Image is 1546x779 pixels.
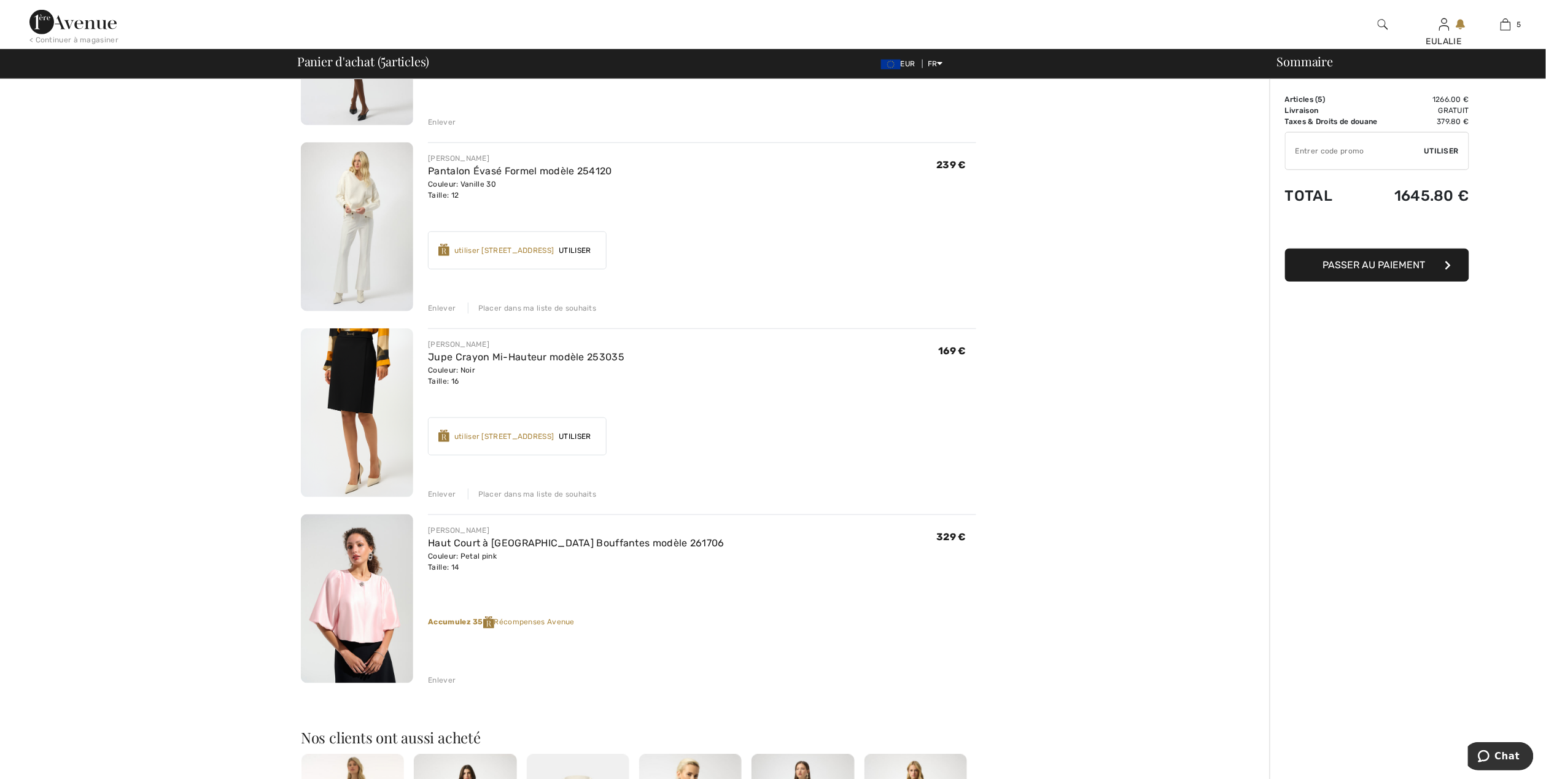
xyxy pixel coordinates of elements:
[1323,259,1426,271] span: Passer au paiement
[428,489,456,500] div: Enlever
[428,525,724,536] div: [PERSON_NAME]
[937,531,967,543] span: 329 €
[381,52,386,68] span: 5
[1501,17,1511,32] img: Mon panier
[881,60,920,68] span: EUR
[1475,17,1536,32] a: 5
[301,730,976,745] h2: Nos clients ont aussi acheté
[1262,55,1539,68] div: Sommaire
[483,616,494,629] img: Reward-Logo.svg
[428,303,456,314] div: Enlever
[438,430,449,442] img: Reward-Logo.svg
[1285,94,1387,105] td: Articles ( )
[554,431,596,442] span: Utiliser
[1285,249,1469,282] button: Passer au paiement
[297,55,429,68] span: Panier d'achat ( articles)
[1387,175,1469,217] td: 1645.80 €
[937,159,967,171] span: 239 €
[1424,145,1459,157] span: Utiliser
[301,328,413,497] img: Jupe Crayon Mi-Hauteur modèle 253035
[939,345,967,357] span: 169 €
[428,165,612,177] a: Pantalon Évasé Formel modèle 254120
[1414,35,1474,48] div: EULALIE
[1387,105,1469,116] td: Gratuit
[1285,105,1387,116] td: Livraison
[1318,95,1323,104] span: 5
[428,179,612,201] div: Couleur: Vanille 30 Taille: 12
[554,245,596,256] span: Utiliser
[468,489,597,500] div: Placer dans ma liste de souhaits
[301,514,413,683] img: Haut Court à Manches Bouffantes modèle 261706
[1439,18,1450,30] a: Se connecter
[428,365,624,387] div: Couleur: Noir Taille: 16
[428,551,724,573] div: Couleur: Petal pink Taille: 14
[29,34,118,45] div: < Continuer à magasiner
[1387,94,1469,105] td: 1266.00 €
[1285,175,1387,217] td: Total
[29,10,117,34] img: 1ère Avenue
[1517,19,1521,30] span: 5
[881,60,901,69] img: Euro
[454,245,554,256] div: utiliser [STREET_ADDRESS]
[1285,217,1469,244] iframe: PayPal
[928,60,943,68] span: FR
[1285,116,1387,127] td: Taxes & Droits de douane
[468,303,597,314] div: Placer dans ma liste de souhaits
[428,537,724,549] a: Haut Court à [GEOGRAPHIC_DATA] Bouffantes modèle 261706
[428,351,624,363] a: Jupe Crayon Mi-Hauteur modèle 253035
[1286,133,1424,169] input: Code promo
[1387,116,1469,127] td: 379.80 €
[428,153,612,164] div: [PERSON_NAME]
[301,142,413,311] img: Pantalon Évasé Formel modèle 254120
[428,339,624,350] div: [PERSON_NAME]
[454,431,554,442] div: utiliser [STREET_ADDRESS]
[428,616,976,629] div: Récompenses Avenue
[1468,742,1534,773] iframe: Ouvre un widget dans lequel vous pouvez chatter avec l’un de nos agents
[1439,17,1450,32] img: Mes infos
[428,618,494,626] strong: Accumulez 35
[438,244,449,256] img: Reward-Logo.svg
[1378,17,1388,32] img: recherche
[428,117,456,128] div: Enlever
[428,675,456,686] div: Enlever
